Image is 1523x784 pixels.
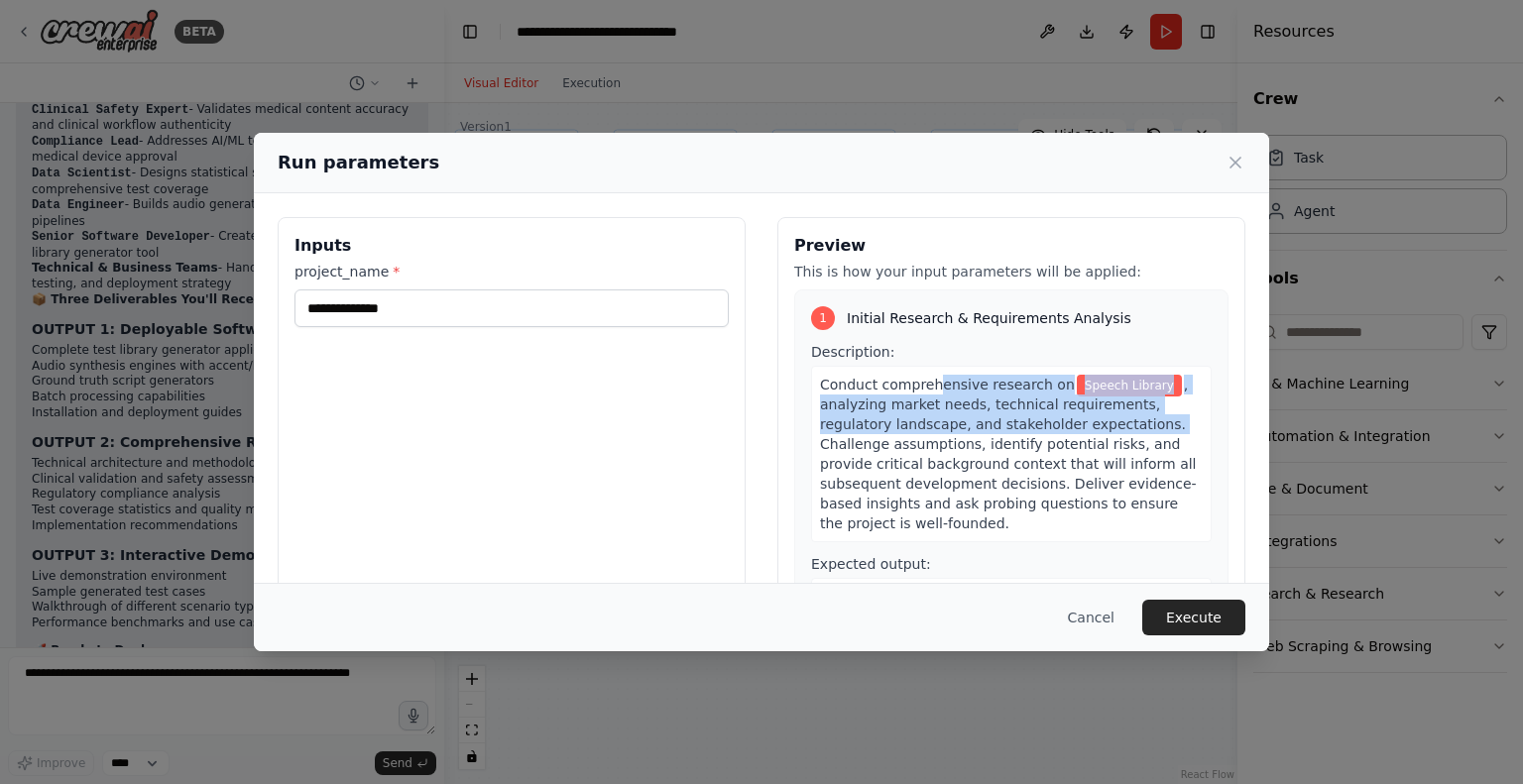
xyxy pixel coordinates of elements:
h3: Inputs [294,234,729,258]
div: 1 [811,306,835,330]
span: Expected output: [811,556,931,572]
button: Execute [1142,600,1245,635]
span: Description: [811,344,894,360]
button: Cancel [1052,600,1130,635]
p: This is how your input parameters will be applied: [794,262,1229,281]
span: Initial Research & Requirements Analysis [847,308,1131,328]
span: Conduct comprehensive research on [820,377,1075,392]
label: project_name [294,262,729,281]
span: Variable: project_name [1077,375,1182,396]
h2: Run parameters [278,149,439,176]
h3: Preview [794,234,1229,258]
